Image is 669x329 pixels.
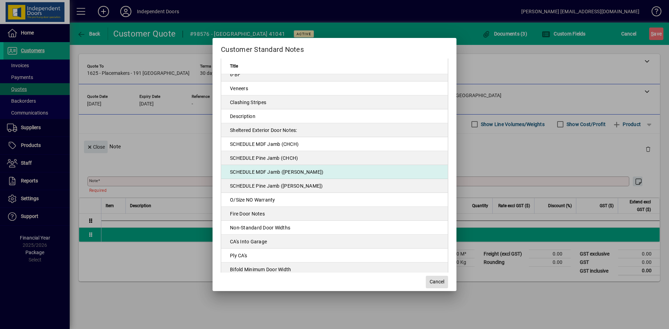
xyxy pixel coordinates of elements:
td: Sheltered Exterior Door Notes: [221,123,448,137]
td: O/Size NO Warranty [221,193,448,207]
td: Clashing Stripes [221,95,448,109]
td: CA's Into Garage [221,235,448,249]
td: Veneers [221,81,448,95]
h2: Customer Standard Notes [213,38,456,58]
span: Title [230,62,238,70]
td: SCHEDULE MDF Jamb (CHCH) [221,137,448,151]
td: SCHEDULE Pine Jamb (CHCH) [221,151,448,165]
td: Fire Door Notes [221,207,448,221]
td: SCHEDULE Pine Jamb ([PERSON_NAME]) [221,179,448,193]
td: Description [221,109,448,123]
td: SCHEDULE MDF Jamb ([PERSON_NAME]) [221,165,448,179]
td: Ply CA's [221,249,448,263]
td: Bifold Minimum Door Width [221,263,448,276]
td: Non-Standard Door Widths [221,221,448,235]
span: Cancel [430,278,444,285]
button: Cancel [426,276,448,288]
td: 6-BF [221,68,448,81]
